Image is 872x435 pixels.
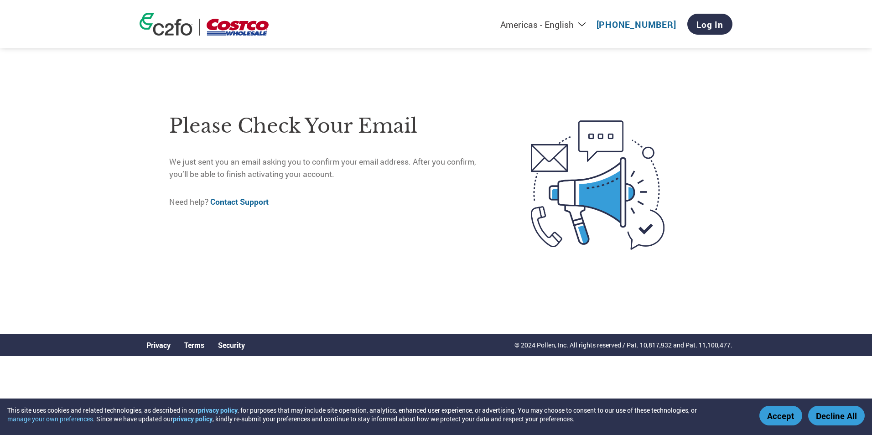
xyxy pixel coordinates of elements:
[597,19,676,30] a: [PHONE_NUMBER]
[169,111,493,141] h1: Please check your email
[759,406,802,425] button: Accept
[184,340,204,350] a: Terms
[140,13,192,36] img: c2fo logo
[7,414,93,423] button: manage your own preferences
[493,104,703,266] img: open-email
[218,340,245,350] a: Security
[210,197,269,207] a: Contact Support
[207,19,269,36] img: Costco
[169,196,493,208] p: Need help?
[808,406,865,425] button: Decline All
[173,414,213,423] a: privacy policy
[687,14,732,35] a: Log In
[146,340,171,350] a: Privacy
[7,406,746,423] div: This site uses cookies and related technologies, as described in our , for purposes that may incl...
[198,406,238,414] a: privacy policy
[514,340,732,350] p: © 2024 Pollen, Inc. All rights reserved / Pat. 10,817,932 and Pat. 11,100,477.
[169,156,493,180] p: We just sent you an email asking you to confirm your email address. After you confirm, you’ll be ...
